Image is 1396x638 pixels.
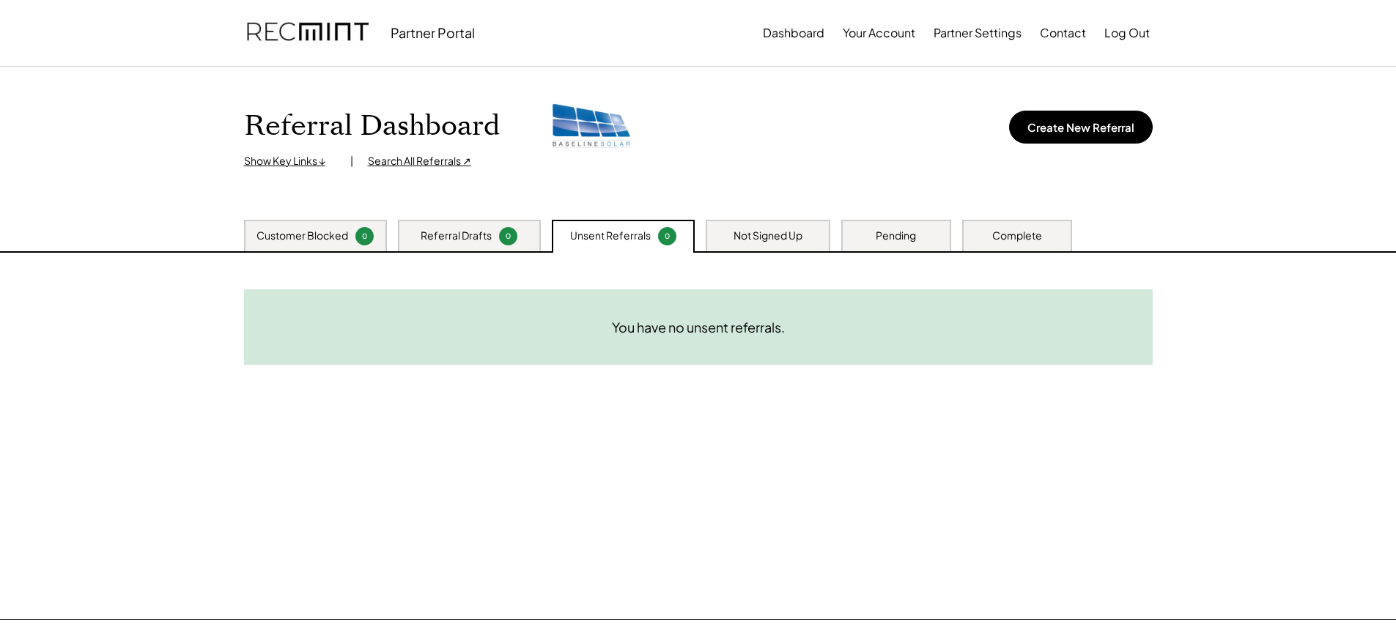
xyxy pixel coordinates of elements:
[763,18,824,48] button: Dashboard
[247,8,369,58] img: recmint-logotype%403x.png
[350,154,353,168] div: |
[391,24,475,41] div: Partner Portal
[256,229,348,243] div: Customer Blocked
[876,229,916,243] div: Pending
[368,154,471,168] div: Search All Referrals ↗
[501,231,515,242] div: 0
[734,229,802,243] div: Not Signed Up
[992,229,1042,243] div: Complete
[1009,111,1153,144] button: Create New Referral
[612,319,785,335] div: You have no unsent referrals.
[843,18,915,48] button: Your Account
[570,229,651,243] div: Unsent Referrals
[244,109,500,144] h1: Referral Dashboard
[421,229,492,243] div: Referral Drafts
[358,231,372,242] div: 0
[551,103,632,150] img: baseline-solar.png
[934,18,1022,48] button: Partner Settings
[1104,18,1150,48] button: Log Out
[1040,18,1086,48] button: Contact
[660,231,674,242] div: 0
[244,154,336,168] div: Show Key Links ↓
